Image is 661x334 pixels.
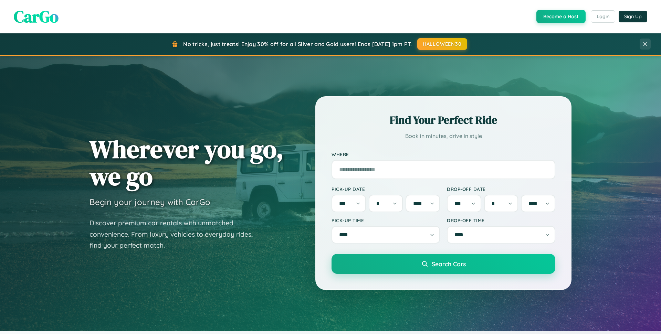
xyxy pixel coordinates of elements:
[332,217,440,223] label: Pick-up Time
[14,5,59,28] span: CarGo
[432,260,466,268] span: Search Cars
[332,254,555,274] button: Search Cars
[90,217,262,251] p: Discover premium car rentals with unmatched convenience. From luxury vehicles to everyday rides, ...
[619,11,647,22] button: Sign Up
[447,186,555,192] label: Drop-off Date
[332,112,555,128] h2: Find Your Perfect Ride
[536,10,586,23] button: Become a Host
[332,186,440,192] label: Pick-up Date
[591,10,615,23] button: Login
[90,136,284,190] h1: Wherever you go, we go
[90,197,210,207] h3: Begin your journey with CarGo
[417,38,467,50] button: HALLOWEEN30
[183,41,412,47] span: No tricks, just treats! Enjoy 30% off for all Silver and Gold users! Ends [DATE] 1pm PT.
[332,151,555,157] label: Where
[332,131,555,141] p: Book in minutes, drive in style
[447,217,555,223] label: Drop-off Time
